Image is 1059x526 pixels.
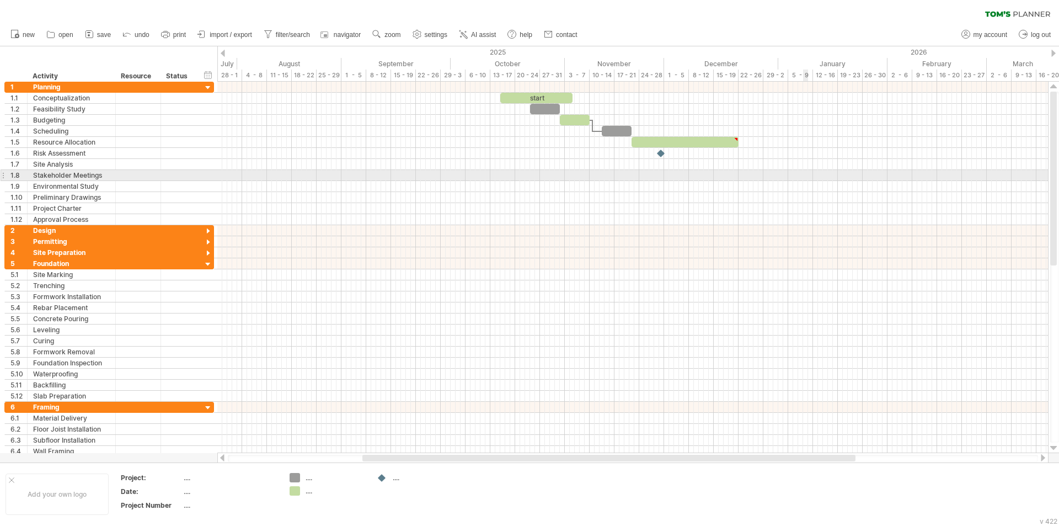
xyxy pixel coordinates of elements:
[33,82,110,92] div: Planning
[10,82,27,92] div: 1
[451,58,565,70] div: October 2025
[1016,28,1054,42] a: log out
[10,104,27,114] div: 1.2
[195,28,255,42] a: import / export
[10,115,27,125] div: 1.3
[33,380,110,390] div: Backfilling
[334,31,361,39] span: navigator
[121,71,154,82] div: Resource
[33,314,110,324] div: Concrete Pouring
[1031,31,1051,39] span: log out
[714,70,739,81] div: 15 - 19
[639,70,664,81] div: 24 - 28
[10,446,27,456] div: 6.4
[306,486,366,496] div: ....
[912,70,937,81] div: 9 - 13
[184,487,276,496] div: ....
[391,70,416,81] div: 15 - 19
[210,31,252,39] span: import / export
[565,58,664,70] div: November 2025
[10,302,27,313] div: 5.4
[10,126,27,136] div: 1.4
[540,70,565,81] div: 27 - 31
[490,70,515,81] div: 13 - 17
[590,70,614,81] div: 10 - 14
[10,236,27,247] div: 3
[10,170,27,180] div: 1.8
[33,126,110,136] div: Scheduling
[10,137,27,147] div: 1.5
[33,402,110,412] div: Framing
[10,413,27,423] div: 6.1
[10,435,27,445] div: 6.3
[10,258,27,269] div: 5
[10,347,27,357] div: 5.8
[33,115,110,125] div: Budgeting
[1012,70,1036,81] div: 9 - 13
[987,70,1012,81] div: 2 - 6
[33,170,110,180] div: Stakeholder Meetings
[33,148,110,158] div: Risk Assessment
[121,501,181,510] div: Project Number
[33,424,110,434] div: Floor Joist Installation
[410,28,451,42] a: settings
[33,137,110,147] div: Resource Allocation
[937,70,962,81] div: 16 - 20
[1040,517,1057,525] div: v 422
[838,70,863,81] div: 19 - 23
[44,28,77,42] a: open
[33,291,110,302] div: Formwork Installation
[778,58,887,70] div: January 2026
[33,358,110,368] div: Foundation Inspection
[33,369,110,379] div: Waterproofing
[33,336,110,346] div: Curing
[6,474,109,515] div: Add your own logo
[23,31,35,39] span: new
[33,71,109,82] div: Activity
[887,58,987,70] div: February 2026
[306,473,366,482] div: ....
[456,28,499,42] a: AI assist
[317,70,341,81] div: 25 - 29
[33,181,110,192] div: Environmental Study
[33,269,110,280] div: Site Marking
[166,71,190,82] div: Status
[33,325,110,335] div: Leveling
[10,280,27,291] div: 5.2
[505,28,536,42] a: help
[10,225,27,236] div: 2
[242,70,267,81] div: 4 - 8
[425,31,447,39] span: settings
[614,70,639,81] div: 17 - 21
[10,402,27,412] div: 6
[565,70,590,81] div: 3 - 7
[33,192,110,203] div: Preliminary Drawings
[10,93,27,103] div: 1.1
[173,31,186,39] span: print
[10,380,27,390] div: 5.11
[887,70,912,81] div: 2 - 6
[10,369,27,379] div: 5.10
[135,31,149,39] span: undo
[184,501,276,510] div: ....
[10,181,27,192] div: 1.9
[33,104,110,114] div: Feasibility Study
[10,325,27,335] div: 5.6
[10,269,27,280] div: 5.1
[319,28,364,42] a: navigator
[121,487,181,496] div: Date:
[33,347,110,357] div: Formwork Removal
[120,28,153,42] a: undo
[10,247,27,258] div: 4
[33,435,110,445] div: Subfloor Installation
[10,291,27,302] div: 5.3
[416,70,441,81] div: 22 - 26
[33,391,110,401] div: Slab Preparation
[384,31,400,39] span: zoom
[267,70,292,81] div: 11 - 15
[500,93,573,103] div: start
[292,70,317,81] div: 18 - 22
[813,70,838,81] div: 12 - 16
[393,473,453,482] div: ....
[82,28,114,42] a: save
